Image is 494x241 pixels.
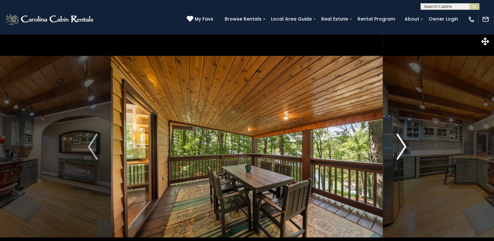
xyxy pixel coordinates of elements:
[221,14,265,24] a: Browse Rentals
[401,14,422,24] a: About
[88,134,98,160] img: arrow
[195,16,213,23] span: My Favs
[5,13,95,26] img: White-1-2.png
[482,16,489,23] img: mail-regular-white.png
[425,14,461,24] a: Owner Login
[396,134,406,160] img: arrow
[468,16,475,23] img: phone-regular-white.png
[318,14,351,24] a: Real Estate
[187,16,215,23] a: My Favs
[268,14,315,24] a: Local Area Guide
[354,14,398,24] a: Rental Program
